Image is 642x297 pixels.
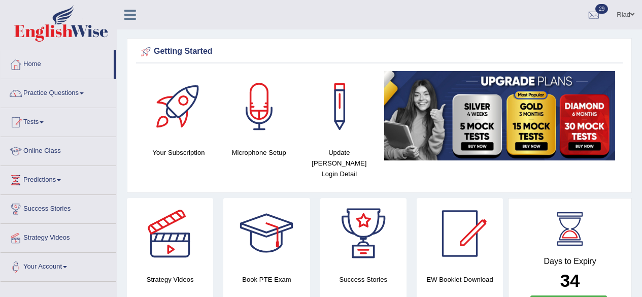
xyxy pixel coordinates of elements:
a: Tests [1,108,116,134]
h4: Book PTE Exam [223,274,310,285]
h4: Update [PERSON_NAME] Login Detail [304,147,374,179]
a: Strategy Videos [1,224,116,249]
h4: Strategy Videos [127,274,213,285]
a: Practice Questions [1,79,116,105]
span: 29 [595,4,608,14]
a: Online Class [1,137,116,162]
h4: Success Stories [320,274,407,285]
a: Your Account [1,253,116,278]
div: Getting Started [139,44,620,59]
a: Success Stories [1,195,116,220]
a: Predictions [1,166,116,191]
a: Home [1,50,114,76]
h4: Days to Expiry [520,257,620,266]
img: small5.jpg [384,71,615,160]
h4: Your Subscription [144,147,214,158]
h4: EW Booklet Download [417,274,503,285]
b: 34 [560,271,580,290]
h4: Microphone Setup [224,147,294,158]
